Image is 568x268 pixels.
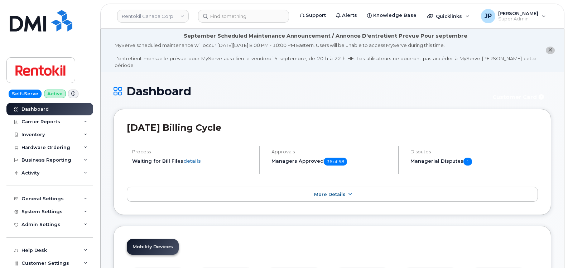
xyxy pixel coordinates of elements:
[324,158,347,166] span: 36 of 58
[183,158,201,164] a: details
[314,192,346,197] span: More Details
[410,149,538,154] h4: Disputes
[114,85,483,97] h1: Dashboard
[184,32,467,40] div: September Scheduled Maintenance Announcement / Annonce D'entretient Prévue Pour septembre
[132,158,253,164] li: Waiting for Bill Files
[410,158,538,166] h5: Managerial Disputes
[132,149,253,154] h4: Process
[271,158,393,166] h5: Managers Approved
[271,149,393,154] h4: Approvals
[127,239,179,255] a: Mobility Devices
[546,47,555,54] button: close notification
[463,158,472,166] span: 1
[487,91,551,103] button: Customer Card
[127,122,538,133] h2: [DATE] Billing Cycle
[115,42,536,68] div: MyServe scheduled maintenance will occur [DATE][DATE] 8:00 PM - 10:00 PM Eastern. Users will be u...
